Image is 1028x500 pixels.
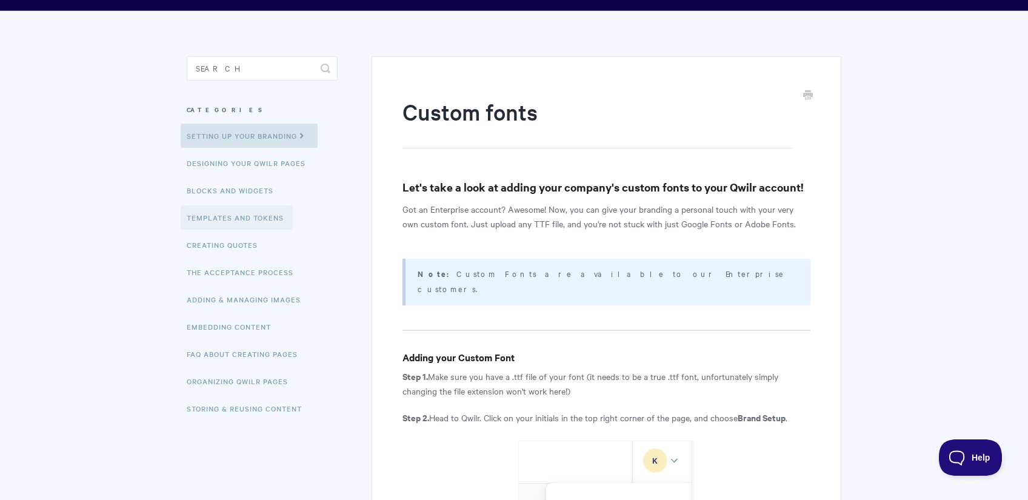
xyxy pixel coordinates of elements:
p: Head to Qwilr. Click on your initials in the top right corner of the page, and choose . [402,410,810,425]
p: Custom Fonts are available to our Enterprise customers. [418,266,795,296]
input: Search [187,56,338,81]
strong: Note: [418,268,456,279]
a: Setting up your Branding [181,124,318,148]
a: Storing & Reusing Content [187,396,311,421]
a: FAQ About Creating Pages [187,342,307,366]
a: Blocks and Widgets [187,178,282,202]
a: Embedding Content [187,315,280,339]
a: Creating Quotes [187,233,267,257]
h4: Adding your Custom Font [402,350,810,365]
strong: Step 2. [402,411,429,424]
iframe: Toggle Customer Support [939,439,1004,476]
a: Templates and Tokens [181,205,293,230]
h3: Categories [187,99,338,121]
strong: Step 1. [402,370,428,382]
a: Designing Your Qwilr Pages [187,151,315,175]
p: Make sure you have a .ttf file of your font (it needs to be a true .ttf font, unfortunately simpl... [402,369,810,398]
a: Print this Article [803,89,813,102]
strong: Brand Setup [738,411,786,424]
a: Adding & Managing Images [187,287,310,312]
h3: Let's take a look at adding your company's custom fonts to your Qwilr account! [402,179,810,196]
h1: Custom fonts [402,96,792,148]
p: Got an Enterprise account? Awesome! Now, you can give your branding a personal touch with your ve... [402,202,810,231]
a: Organizing Qwilr Pages [187,369,297,393]
a: The Acceptance Process [187,260,302,284]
